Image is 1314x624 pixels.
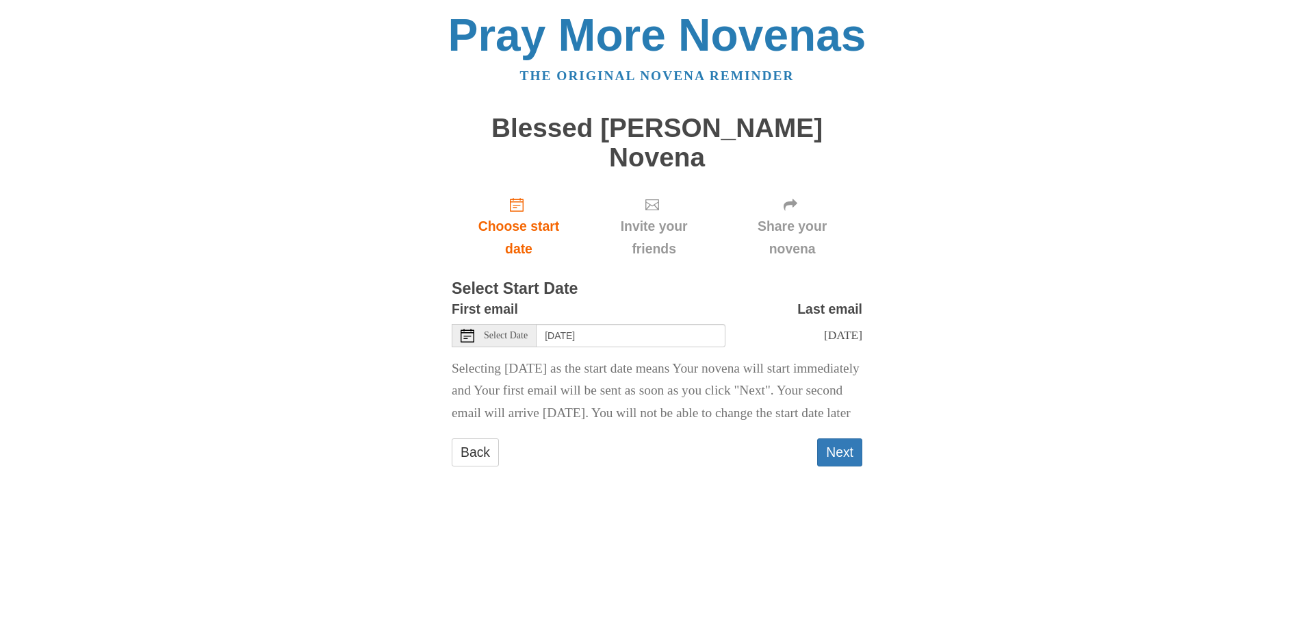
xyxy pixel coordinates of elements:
[817,438,862,466] button: Next
[824,328,862,342] span: [DATE]
[452,280,862,298] h3: Select Start Date
[448,10,866,60] a: Pray More Novenas
[600,215,708,260] span: Invite your friends
[452,186,586,267] a: Choose start date
[797,298,862,321] label: Last email
[465,215,572,260] span: Choose start date
[520,68,795,83] a: The original novena reminder
[736,215,849,260] span: Share your novena
[452,114,862,172] h1: Blessed [PERSON_NAME] Novena
[452,298,518,321] label: First email
[537,324,725,347] input: Use the arrow keys to pick a date
[586,186,722,267] div: Click "Next" to confirm your start date first.
[722,186,862,267] div: Click "Next" to confirm your start date first.
[452,438,499,466] a: Back
[484,331,528,340] span: Select Date
[452,358,862,425] p: Selecting [DATE] as the start date means Your novena will start immediately and Your first email ...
